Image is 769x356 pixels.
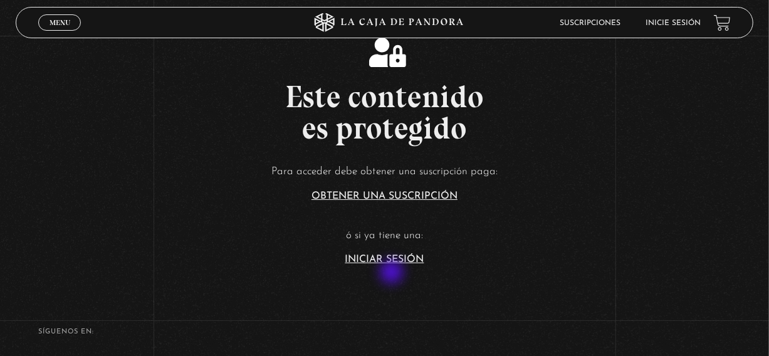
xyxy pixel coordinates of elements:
[646,19,701,27] a: Inicie sesión
[560,19,621,27] a: Suscripciones
[50,19,70,26] span: Menu
[38,328,730,335] h4: SÍguenos en:
[714,14,731,31] a: View your shopping cart
[45,29,75,38] span: Cerrar
[345,254,424,264] a: Iniciar Sesión
[311,191,458,201] a: Obtener una suscripción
